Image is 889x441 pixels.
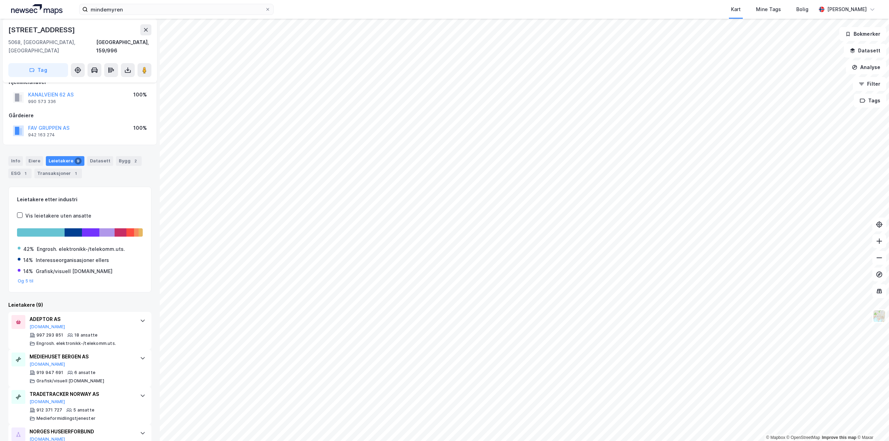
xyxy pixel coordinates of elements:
[8,156,23,166] div: Info
[116,156,142,166] div: Bygg
[18,278,34,284] button: Og 5 til
[787,435,820,440] a: OpenStreetMap
[23,256,33,264] div: 14%
[17,195,143,204] div: Leietakere etter industri
[8,301,151,309] div: Leietakere (9)
[22,170,29,177] div: 1
[132,158,139,164] div: 2
[73,407,94,413] div: 5 ansatte
[37,245,125,253] div: Engrosh. elektronikk-/telekomm.uts.
[23,267,33,275] div: 14%
[839,27,886,41] button: Bokmerker
[88,4,265,15] input: Søk på adresse, matrikkel, gårdeiere, leietakere eller personer
[36,332,63,338] div: 997 293 851
[36,341,116,346] div: Engrosh. elektronikk-/telekomm.uts.
[34,169,82,178] div: Transaksjoner
[854,94,886,108] button: Tags
[873,309,886,323] img: Z
[756,5,781,14] div: Mine Tags
[74,370,95,375] div: 6 ansatte
[854,408,889,441] div: Kontrollprogram for chat
[74,332,98,338] div: 18 ansatte
[30,315,133,323] div: ADEPTOR AS
[853,77,886,91] button: Filter
[96,38,151,55] div: [GEOGRAPHIC_DATA], 159/996
[75,158,82,164] div: 9
[30,399,65,405] button: [DOMAIN_NAME]
[30,362,65,367] button: [DOMAIN_NAME]
[36,267,113,275] div: Grafisk/visuell [DOMAIN_NAME]
[30,324,65,330] button: [DOMAIN_NAME]
[26,156,43,166] div: Eiere
[8,169,32,178] div: ESG
[30,427,133,436] div: NORGES HUSEIERFORBUND
[796,5,808,14] div: Bolig
[822,435,856,440] a: Improve this map
[8,38,96,55] div: 5068, [GEOGRAPHIC_DATA], [GEOGRAPHIC_DATA]
[133,124,147,132] div: 100%
[766,435,785,440] a: Mapbox
[731,5,741,14] div: Kart
[36,256,109,264] div: Interesseorganisasjoner ellers
[72,170,79,177] div: 1
[844,44,886,58] button: Datasett
[36,407,62,413] div: 912 371 727
[827,5,867,14] div: [PERSON_NAME]
[8,24,76,35] div: [STREET_ADDRESS]
[25,212,91,220] div: Vis leietakere uten ansatte
[28,132,55,138] div: 942 163 274
[36,370,63,375] div: 919 947 691
[8,63,68,77] button: Tag
[854,408,889,441] iframe: Chat Widget
[133,91,147,99] div: 100%
[28,99,56,104] div: 990 573 336
[23,245,34,253] div: 42%
[30,390,133,398] div: TRADETRACKER NORWAY AS
[36,416,95,421] div: Medieformidlingstjenester
[30,353,133,361] div: MEDIEHUSET BERGEN AS
[846,60,886,74] button: Analyse
[87,156,113,166] div: Datasett
[9,111,151,120] div: Gårdeiere
[36,378,104,384] div: Grafisk/visuell [DOMAIN_NAME]
[11,4,63,15] img: logo.a4113a55bc3d86da70a041830d287a7e.svg
[46,156,84,166] div: Leietakere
